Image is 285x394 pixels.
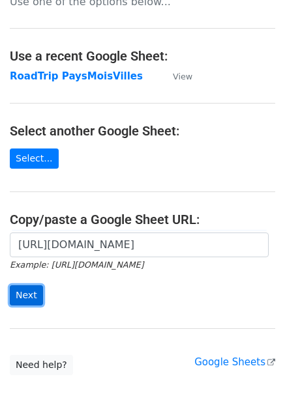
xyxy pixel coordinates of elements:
a: Need help? [10,355,73,375]
input: Next [10,285,43,305]
a: Select... [10,148,59,169]
input: Paste your Google Sheet URL here [10,232,269,257]
a: RoadTrip PaysMoisVilles [10,70,143,82]
iframe: Chat Widget [220,331,285,394]
div: Widget de chat [220,331,285,394]
small: Example: [URL][DOMAIN_NAME] [10,260,143,270]
h4: Use a recent Google Sheet: [10,48,275,64]
h4: Select another Google Sheet: [10,123,275,139]
a: View [160,70,192,82]
small: View [173,72,192,81]
a: Google Sheets [194,356,275,368]
h4: Copy/paste a Google Sheet URL: [10,212,275,227]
